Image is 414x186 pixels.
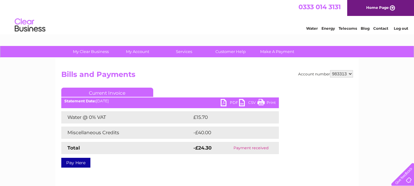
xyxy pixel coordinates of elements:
[61,158,90,168] a: Pay Here
[252,46,302,57] a: Make A Payment
[67,145,80,151] strong: Total
[61,111,192,123] td: Water @ 0% VAT
[61,70,353,82] h2: Bills and Payments
[192,111,266,123] td: £15.70
[61,127,192,139] td: Miscellaneous Credits
[239,99,257,108] a: CSV
[159,46,209,57] a: Services
[61,99,279,103] div: [DATE]
[66,46,116,57] a: My Clear Business
[64,99,96,103] b: Statement Date:
[298,3,341,11] a: 0333 014 3131
[298,70,353,78] div: Account number
[14,16,46,35] img: logo.png
[192,127,268,139] td: -£40.00
[321,26,335,31] a: Energy
[61,88,153,97] a: Current Invoice
[306,26,318,31] a: Water
[394,26,408,31] a: Log out
[361,26,370,31] a: Blog
[257,99,276,108] a: Print
[112,46,163,57] a: My Account
[221,99,239,108] a: PDF
[63,3,352,30] div: Clear Business is a trading name of Verastar Limited (registered in [GEOGRAPHIC_DATA] No. 3667643...
[193,145,212,151] strong: -£24.30
[205,46,256,57] a: Customer Help
[339,26,357,31] a: Telecoms
[223,142,279,154] td: Payment received
[373,26,388,31] a: Contact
